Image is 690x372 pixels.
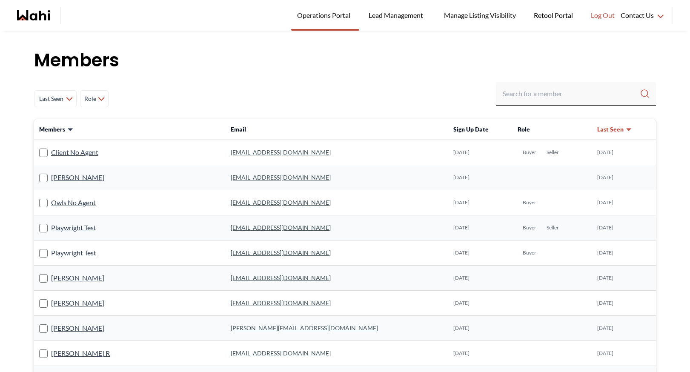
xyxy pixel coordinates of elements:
a: [EMAIL_ADDRESS][DOMAIN_NAME] [231,174,331,181]
span: Retool Portal [534,10,575,21]
span: Members [39,125,65,134]
a: Playwright Test [51,222,96,233]
input: Search input [503,86,640,101]
span: Sign Up Date [453,126,489,133]
td: [DATE] [592,291,656,316]
span: Email [231,126,246,133]
td: [DATE] [592,316,656,341]
span: Last Seen [597,125,624,134]
td: [DATE] [592,190,656,215]
h1: Members [34,48,656,73]
a: [EMAIL_ADDRESS][DOMAIN_NAME] [231,224,331,231]
span: Buyer [523,199,536,206]
span: Seller [547,224,559,231]
span: Log Out [591,10,615,21]
td: [DATE] [448,140,512,165]
td: [DATE] [592,140,656,165]
button: Last Seen [597,125,632,134]
a: [PERSON_NAME] [51,298,104,309]
td: [DATE] [592,240,656,266]
span: Buyer [523,224,536,231]
td: [DATE] [592,266,656,291]
td: [DATE] [448,190,512,215]
td: [DATE] [448,266,512,291]
span: Last Seen [38,91,64,106]
td: [DATE] [592,341,656,366]
a: [PERSON_NAME] [51,272,104,283]
td: [DATE] [592,165,656,190]
span: Lead Management [369,10,426,21]
span: Operations Portal [297,10,353,21]
a: [EMAIL_ADDRESS][DOMAIN_NAME] [231,199,331,206]
td: [DATE] [448,240,512,266]
a: [PERSON_NAME] [51,323,104,334]
a: [EMAIL_ADDRESS][DOMAIN_NAME] [231,349,331,357]
span: Role [518,126,530,133]
a: [EMAIL_ADDRESS][DOMAIN_NAME] [231,299,331,306]
span: Buyer [523,249,536,256]
a: Playwright Test [51,247,96,258]
span: Manage Listing Visibility [441,10,518,21]
td: [DATE] [448,341,512,366]
td: [DATE] [448,291,512,316]
span: Role [84,91,96,106]
td: [DATE] [448,215,512,240]
a: Client No Agent [51,147,98,158]
a: [PERSON_NAME][EMAIL_ADDRESS][DOMAIN_NAME] [231,324,378,332]
a: [PERSON_NAME] [51,172,104,183]
span: Buyer [523,149,536,156]
button: Members [39,125,74,134]
td: [DATE] [592,215,656,240]
a: [EMAIL_ADDRESS][DOMAIN_NAME] [231,149,331,156]
a: Owls No Agent [51,197,96,208]
a: Wahi homepage [17,10,50,20]
a: [EMAIL_ADDRESS][DOMAIN_NAME] [231,274,331,281]
a: [PERSON_NAME] R [51,348,110,359]
td: [DATE] [448,165,512,190]
span: Seller [547,149,559,156]
td: [DATE] [448,316,512,341]
a: [EMAIL_ADDRESS][DOMAIN_NAME] [231,249,331,256]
